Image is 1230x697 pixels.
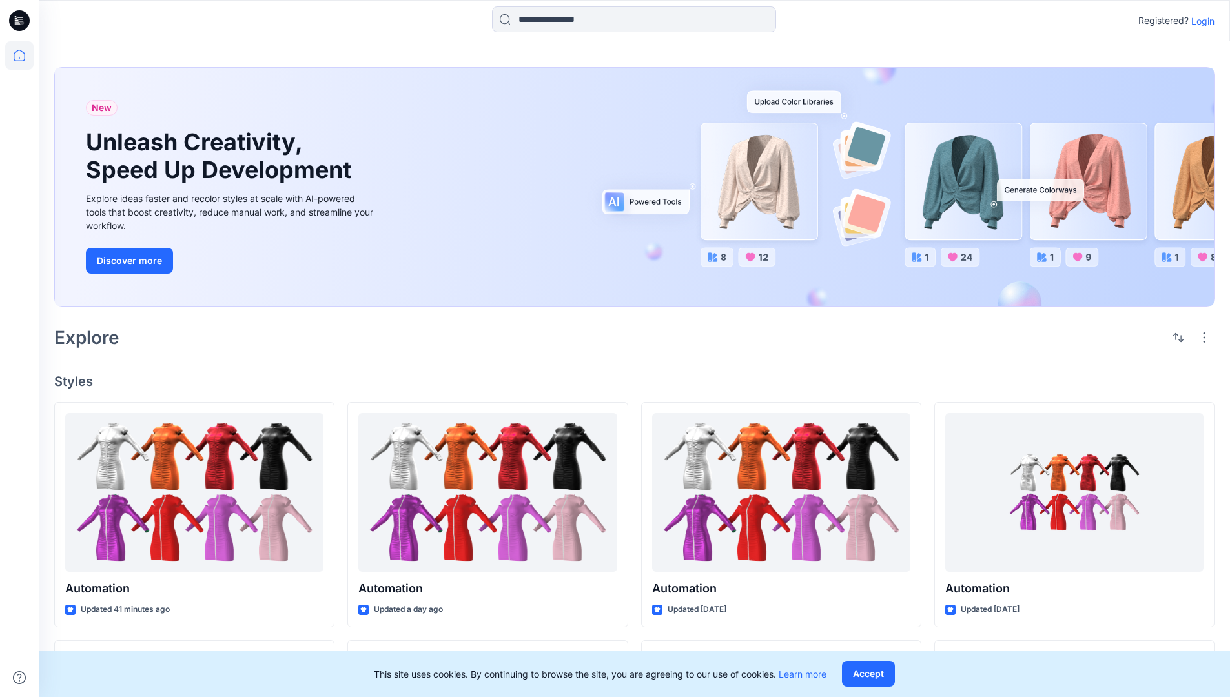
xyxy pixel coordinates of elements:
[842,661,895,687] button: Accept
[1138,13,1189,28] p: Registered?
[65,413,323,572] a: Automation
[86,128,357,184] h1: Unleash Creativity, Speed Up Development
[668,603,726,616] p: Updated [DATE]
[652,580,910,598] p: Automation
[652,413,910,572] a: Automation
[54,327,119,348] h2: Explore
[54,374,1215,389] h4: Styles
[374,603,443,616] p: Updated a day ago
[961,603,1020,616] p: Updated [DATE]
[86,192,376,232] div: Explore ideas faster and recolor styles at scale with AI-powered tools that boost creativity, red...
[945,413,1204,572] a: Automation
[1191,14,1215,28] p: Login
[374,667,826,681] p: This site uses cookies. By continuing to browse the site, you are agreeing to our use of cookies.
[945,580,1204,598] p: Automation
[86,248,173,274] button: Discover more
[92,100,112,116] span: New
[81,603,170,616] p: Updated 41 minutes ago
[65,580,323,598] p: Automation
[86,248,376,274] a: Discover more
[358,413,617,572] a: Automation
[779,669,826,680] a: Learn more
[358,580,617,598] p: Automation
